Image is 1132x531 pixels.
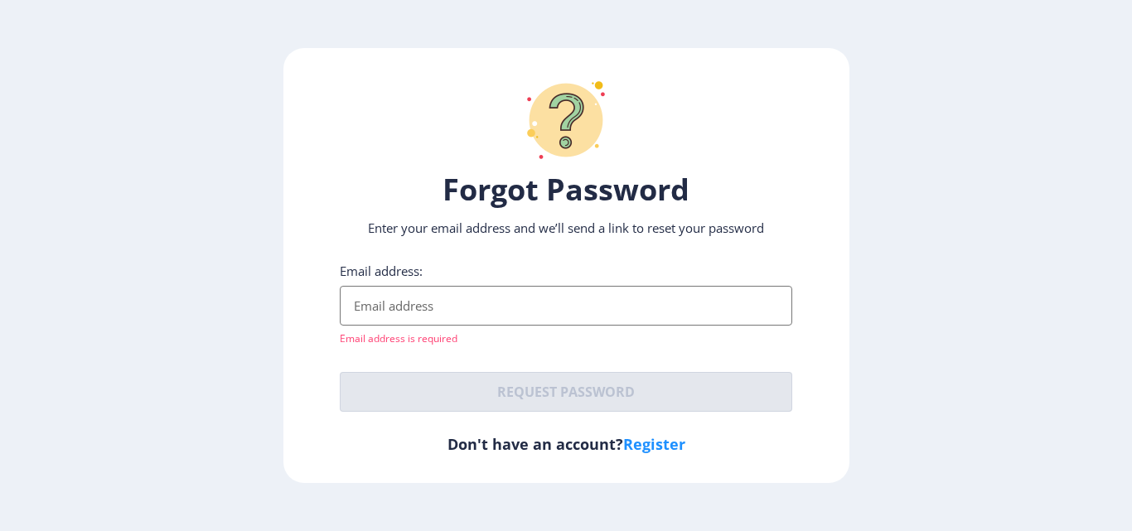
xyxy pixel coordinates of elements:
[340,286,792,326] input: Email address
[340,331,457,345] span: Email address is required
[340,434,792,454] h6: Don't have an account?
[340,170,792,210] h1: Forgot Password
[340,372,792,412] button: Request password
[623,434,685,454] a: Register
[516,70,616,170] img: question-mark
[340,263,423,279] label: Email address:
[340,220,792,236] p: Enter your email address and we’ll send a link to reset your password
